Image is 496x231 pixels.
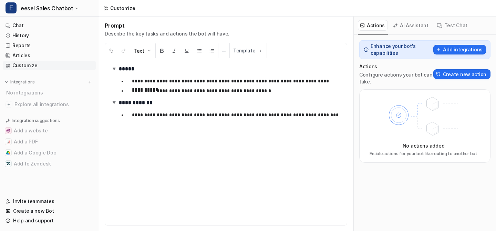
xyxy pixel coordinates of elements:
[3,31,96,40] a: History
[433,45,486,54] button: Add integrations
[218,43,229,58] button: ─
[230,43,267,58] button: Template
[6,2,17,13] span: E
[180,43,193,58] button: Underline
[6,162,10,166] img: Add to Zendesk
[434,20,471,31] button: Test Chat
[6,140,10,144] img: Add a PDF
[371,43,431,57] p: Enhance your bot's capabilities
[359,71,433,85] p: Configure actions your bot can take.
[391,20,432,31] button: AI Assistant
[111,65,117,72] img: expand-arrow.svg
[12,118,60,124] p: Integration suggestions
[14,99,93,110] span: Explore all integrations
[156,43,168,58] button: Bold
[3,197,96,206] a: Invite teammates
[209,48,215,53] img: Ordered List
[436,72,441,77] img: Create action
[87,80,92,84] img: menu_add.svg
[172,48,177,53] img: Italic
[3,79,37,86] button: Integrations
[168,43,180,58] button: Italic
[21,3,73,13] span: eesel Sales Chatbot
[130,43,155,58] button: Text
[146,48,152,53] img: Dropdown Down Arrow
[3,61,96,70] a: Customize
[6,101,12,108] img: explore all integrations
[3,51,96,60] a: Articles
[403,142,445,149] p: No actions added
[258,48,263,53] img: Template
[3,41,96,50] a: Reports
[6,151,10,155] img: Add a Google Doc
[206,43,218,58] button: Ordered List
[105,30,229,37] p: Describe the key tasks and actions the bot will have.
[6,129,10,133] img: Add a website
[433,69,490,79] button: Create new action
[184,48,189,53] img: Underline
[3,136,96,147] button: Add a PDFAdd a PDF
[3,206,96,216] a: Create a new Bot
[3,21,96,30] a: Chat
[159,48,165,53] img: Bold
[105,43,117,58] button: Undo
[3,125,96,136] button: Add a websiteAdd a website
[3,216,96,225] a: Help and support
[370,151,477,157] p: Enable actions for your bot like routing to another bot
[121,48,126,53] img: Redo
[193,43,206,58] button: Unordered List
[111,99,117,106] img: expand-arrow.svg
[3,158,96,169] button: Add to ZendeskAdd to Zendesk
[3,147,96,158] button: Add a Google DocAdd a Google Doc
[108,48,114,53] img: Undo
[10,79,35,85] p: Integrations
[4,87,96,98] div: No integrations
[197,48,202,53] img: Unordered List
[105,22,229,29] h1: Prompt
[110,4,135,12] div: Customize
[4,80,9,84] img: expand menu
[3,100,96,109] a: Explore all integrations
[359,63,433,70] p: Actions
[117,43,130,58] button: Redo
[358,20,388,31] button: Actions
